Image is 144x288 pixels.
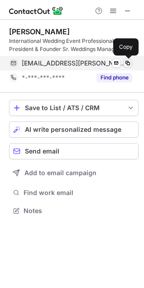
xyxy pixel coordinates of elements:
button: Add to email campaign [9,165,139,181]
span: Send email [25,148,59,155]
button: save-profile-one-click [9,100,139,116]
span: Add to email campaign [24,169,96,177]
span: AI write personalized message [25,126,121,133]
div: [PERSON_NAME] [9,27,70,36]
div: International Wedding Event Professional WINGS President & Founder Sr. Weddings Manager at [GEOGR... [9,37,139,53]
span: Notes [24,207,135,215]
span: Find work email [24,189,135,197]
button: AI write personalized message [9,121,139,138]
button: Notes [9,204,139,217]
button: Send email [9,143,139,159]
img: ContactOut v5.3.10 [9,5,63,16]
button: Reveal Button [96,73,132,82]
div: Save to List / ATS / CRM [25,104,123,111]
button: Find work email [9,186,139,199]
span: [EMAIL_ADDRESS][PERSON_NAME][DOMAIN_NAME] [22,59,125,67]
